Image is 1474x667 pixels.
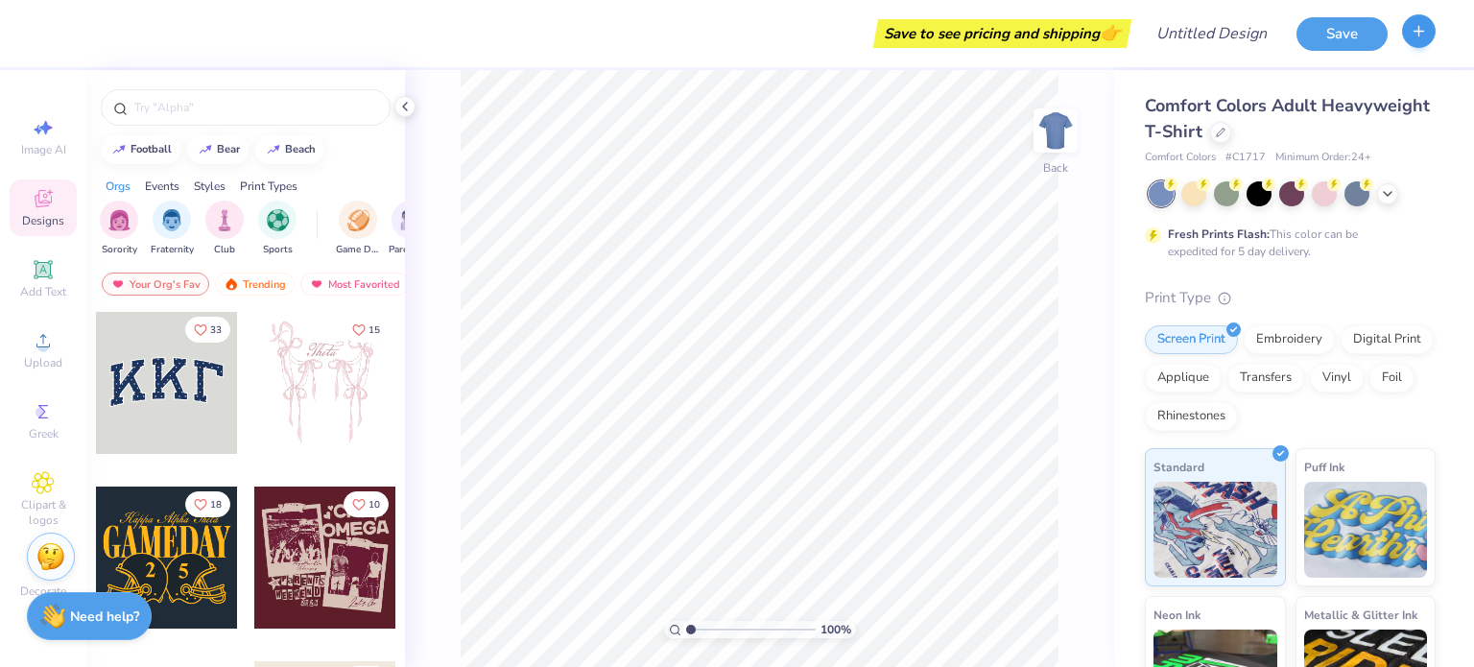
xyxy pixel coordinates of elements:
span: 33 [210,325,222,335]
span: Greek [29,426,59,441]
span: Neon Ink [1153,605,1201,625]
span: Image AI [21,142,66,157]
div: beach [285,144,316,155]
button: filter button [205,201,244,257]
div: Foil [1369,364,1415,393]
img: trend_line.gif [111,144,127,155]
div: Embroidery [1244,325,1335,354]
span: Clipart & logos [10,497,77,528]
div: bear [217,144,240,155]
button: filter button [389,201,433,257]
img: Parent's Weekend Image [400,209,422,231]
div: Vinyl [1310,364,1364,393]
div: This color can be expedited for 5 day delivery. [1168,226,1404,260]
div: Events [145,178,179,195]
div: Screen Print [1145,325,1238,354]
button: Like [185,491,230,517]
div: Transfers [1227,364,1304,393]
div: Applique [1145,364,1222,393]
img: most_fav.gif [110,277,126,291]
span: Decorate [20,584,66,599]
input: Try "Alpha" [132,98,378,117]
strong: Need help? [70,607,139,626]
span: Designs [22,213,64,228]
div: filter for Game Day [336,201,380,257]
span: 18 [210,500,222,510]
div: Back [1043,159,1068,177]
span: Comfort Colors Adult Heavyweight T-Shirt [1145,94,1430,143]
div: Digital Print [1341,325,1434,354]
button: Like [344,317,389,343]
span: 15 [368,325,380,335]
div: filter for Fraternity [151,201,194,257]
div: Orgs [106,178,131,195]
button: beach [255,135,324,164]
span: Fraternity [151,243,194,257]
span: Club [214,243,235,257]
button: Save [1296,17,1388,51]
span: Upload [24,355,62,370]
img: Club Image [214,209,235,231]
div: filter for Club [205,201,244,257]
span: # C1717 [1225,150,1266,166]
div: Styles [194,178,226,195]
div: Print Type [1145,287,1436,309]
span: 👉 [1100,21,1121,44]
span: 100 % [820,621,851,638]
span: Add Text [20,284,66,299]
span: Minimum Order: 24 + [1275,150,1371,166]
button: Like [344,491,389,517]
span: 10 [368,500,380,510]
img: trend_line.gif [266,144,281,155]
img: Sports Image [267,209,289,231]
div: Save to see pricing and shipping [878,19,1127,48]
button: filter button [258,201,297,257]
span: Metallic & Glitter Ink [1304,605,1417,625]
div: filter for Sorority [100,201,138,257]
span: Sorority [102,243,137,257]
strong: Fresh Prints Flash: [1168,226,1270,242]
span: Game Day [336,243,380,257]
button: football [101,135,180,164]
div: Your Org's Fav [102,273,209,296]
div: Print Types [240,178,297,195]
img: Game Day Image [347,209,369,231]
img: trending.gif [224,277,239,291]
span: Parent's Weekend [389,243,433,257]
span: Puff Ink [1304,457,1344,477]
div: football [131,144,172,155]
div: Most Favorited [300,273,409,296]
button: bear [187,135,249,164]
span: Comfort Colors [1145,150,1216,166]
div: filter for Sports [258,201,297,257]
div: filter for Parent's Weekend [389,201,433,257]
img: Sorority Image [108,209,131,231]
button: filter button [151,201,194,257]
img: Puff Ink [1304,482,1428,578]
input: Untitled Design [1141,14,1282,53]
button: filter button [100,201,138,257]
img: trend_line.gif [198,144,213,155]
button: filter button [336,201,380,257]
img: Back [1036,111,1075,150]
button: Like [185,317,230,343]
img: Fraternity Image [161,209,182,231]
span: Sports [263,243,293,257]
img: most_fav.gif [309,277,324,291]
div: Rhinestones [1145,402,1238,431]
div: Trending [215,273,295,296]
span: Standard [1153,457,1204,477]
img: Standard [1153,482,1277,578]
